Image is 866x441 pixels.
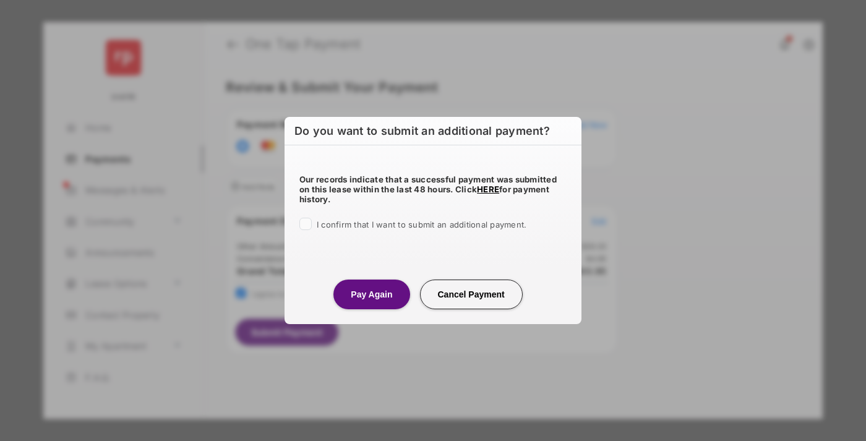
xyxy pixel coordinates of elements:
h6: Do you want to submit an additional payment? [285,117,581,145]
h5: Our records indicate that a successful payment was submitted on this lease within the last 48 hou... [299,174,567,204]
button: Pay Again [333,280,409,309]
a: HERE [477,184,499,194]
span: I confirm that I want to submit an additional payment. [317,220,526,229]
button: Cancel Payment [420,280,523,309]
